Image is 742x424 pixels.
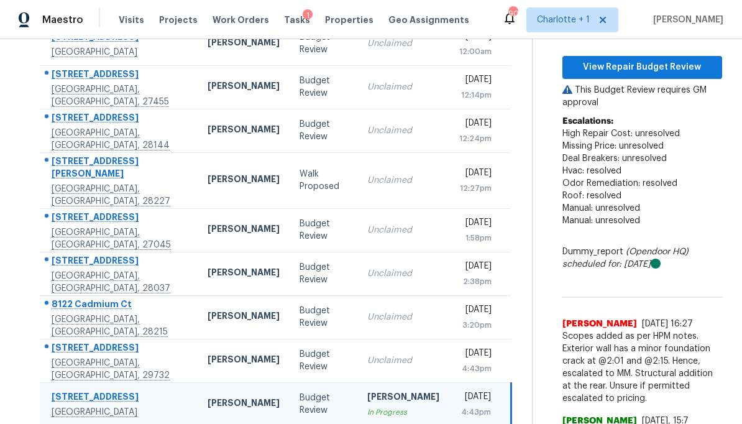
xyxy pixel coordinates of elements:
[367,390,439,406] div: [PERSON_NAME]
[459,117,492,132] div: [DATE]
[367,267,439,280] div: Unclaimed
[300,118,348,143] div: Budget Review
[459,73,492,89] div: [DATE]
[208,223,280,238] div: [PERSON_NAME]
[208,266,280,282] div: [PERSON_NAME]
[300,168,348,193] div: Walk Proposed
[459,45,492,58] div: 12:00am
[459,319,492,331] div: 3:20pm
[367,406,439,418] div: In Progress
[208,397,280,412] div: [PERSON_NAME]
[388,14,469,26] span: Geo Assignments
[367,311,439,323] div: Unclaimed
[562,330,722,405] span: Scopes added as per HPM notes. Exterior wall has a minor foundation crack at @2:01 and @2:15. Hen...
[626,247,689,256] i: (Opendoor HQ)
[537,14,590,26] span: Charlotte + 1
[508,7,517,20] div: 90
[459,347,492,362] div: [DATE]
[562,167,621,175] span: Hvac: resolved
[562,56,722,79] button: View Repair Budget Review
[300,218,348,242] div: Budget Review
[648,14,723,26] span: [PERSON_NAME]
[459,406,491,418] div: 4:43pm
[119,14,144,26] span: Visits
[459,167,492,182] div: [DATE]
[208,310,280,325] div: [PERSON_NAME]
[300,31,348,56] div: Budget Review
[367,174,439,187] div: Unclaimed
[562,216,640,225] span: Manual: unresolved
[562,179,677,188] span: Odor Remediation: resolved
[367,354,439,367] div: Unclaimed
[459,232,492,244] div: 1:58pm
[562,142,664,150] span: Missing Price: unresolved
[284,16,310,24] span: Tasks
[562,204,640,213] span: Manual: unresolved
[459,89,492,101] div: 12:14pm
[367,37,439,50] div: Unclaimed
[459,260,492,275] div: [DATE]
[459,303,492,319] div: [DATE]
[562,129,680,138] span: High Repair Cost: unresolved
[367,224,439,236] div: Unclaimed
[159,14,198,26] span: Projects
[303,9,313,22] div: 1
[562,117,613,126] b: Escalations:
[300,348,348,373] div: Budget Review
[562,154,667,163] span: Deal Breakers: unresolved
[459,132,492,145] div: 12:24pm
[300,305,348,330] div: Budget Review
[642,320,693,328] span: [DATE] 16:27
[325,14,373,26] span: Properties
[562,260,651,269] i: scheduled for: [DATE]
[42,14,83,26] span: Maestro
[208,173,280,188] div: [PERSON_NAME]
[459,390,491,406] div: [DATE]
[213,14,269,26] span: Work Orders
[367,81,439,93] div: Unclaimed
[459,362,492,375] div: 4:43pm
[208,80,280,95] div: [PERSON_NAME]
[572,60,712,75] span: View Repair Budget Review
[562,318,637,330] span: [PERSON_NAME]
[459,275,492,288] div: 2:38pm
[208,353,280,369] div: [PERSON_NAME]
[300,75,348,99] div: Budget Review
[208,123,280,139] div: [PERSON_NAME]
[367,124,439,137] div: Unclaimed
[562,84,722,109] p: This Budget Review requires GM approval
[459,216,492,232] div: [DATE]
[300,392,348,417] div: Budget Review
[459,182,492,195] div: 12:27pm
[208,36,280,52] div: [PERSON_NAME]
[300,261,348,286] div: Budget Review
[562,246,722,270] div: Dummy_report
[562,191,621,200] span: Roof: resolved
